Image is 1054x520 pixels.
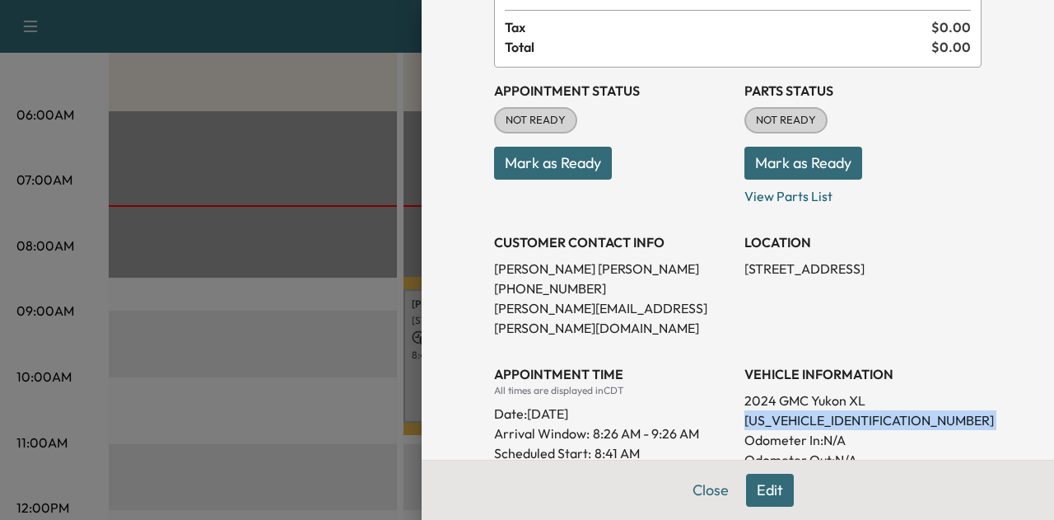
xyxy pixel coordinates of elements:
[744,364,982,384] h3: VEHICLE INFORMATION
[494,81,731,101] h3: Appointment Status
[494,443,591,463] p: Scheduled Start:
[494,147,612,180] button: Mark as Ready
[744,180,982,206] p: View Parts List
[494,232,731,252] h3: CUSTOMER CONTACT INFO
[494,397,731,424] div: Date: [DATE]
[931,37,971,57] span: $ 0.00
[744,450,982,470] p: Odometer Out: N/A
[744,259,982,279] p: [STREET_ADDRESS]
[595,443,640,463] p: 8:41 AM
[744,430,982,450] p: Odometer In: N/A
[744,410,982,430] p: [US_VEHICLE_IDENTIFICATION_NUMBER]
[505,17,931,37] span: Tax
[682,474,739,507] button: Close
[744,232,982,252] h3: LOCATION
[746,474,794,507] button: Edit
[746,112,826,129] span: NOT READY
[931,17,971,37] span: $ 0.00
[744,147,862,180] button: Mark as Ready
[744,81,982,101] h3: Parts Status
[494,298,731,338] p: [PERSON_NAME][EMAIL_ADDRESS][PERSON_NAME][DOMAIN_NAME]
[494,279,731,298] p: [PHONE_NUMBER]
[494,259,731,279] p: [PERSON_NAME] [PERSON_NAME]
[505,37,931,57] span: Total
[494,364,731,384] h3: APPOINTMENT TIME
[496,112,576,129] span: NOT READY
[593,424,699,443] span: 8:26 AM - 9:26 AM
[744,391,982,410] p: 2024 GMC Yukon XL
[494,384,731,397] div: All times are displayed in CDT
[494,424,731,443] p: Arrival Window:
